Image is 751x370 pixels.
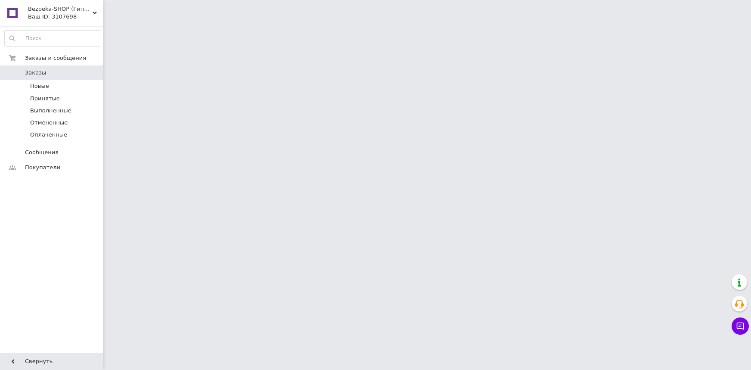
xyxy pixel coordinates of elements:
[5,31,101,46] input: Поиск
[30,82,49,90] span: Новые
[25,149,59,156] span: Сообщения
[732,317,749,335] button: Чат с покупателем
[30,131,67,139] span: Оплаченные
[25,54,86,62] span: Заказы и сообщения
[30,107,71,115] span: Выполненные
[28,13,103,21] div: Ваш ID: 3107698
[28,5,93,13] span: Bezpeka-SHOP (Гипермаркет по БЕЗОПАСНОСТИ)
[25,69,46,77] span: Заказы
[30,119,68,127] span: Отмененные
[30,95,60,103] span: Принятые
[25,164,60,171] span: Покупатели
